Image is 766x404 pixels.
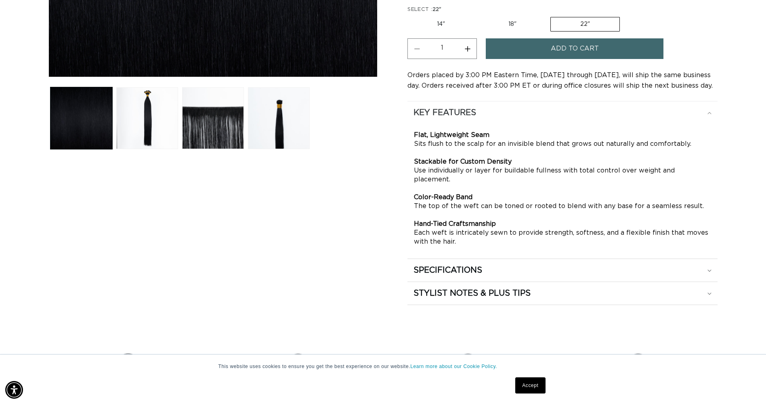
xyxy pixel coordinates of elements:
a: Accept [515,377,545,393]
a: Learn more about our Cookie Policy. [410,364,497,369]
h2: SPECIFICATIONS [413,265,482,276]
img: Clip_path_group_11631e23-4577-42dd-b462-36179a27abaf.png [454,353,482,382]
h2: STYLIST NOTES & PLUS TIPS [413,288,531,299]
img: Clip_path_group_3e966cc6-585a-453a-be60-cd6cdacd677c.png [284,353,312,382]
img: Hair_Icon_a70f8c6f-f1c4-41e1-8dbd-f323a2e654e6.png [114,353,142,382]
button: Load image 3 in gallery view [182,87,244,149]
div: Accessibility Menu [5,381,23,399]
span: 22" [432,7,442,12]
button: Load image 2 in gallery view [116,87,178,149]
summary: STYLIST NOTES & PLUS TIPS [407,282,718,305]
button: Add to cart [486,38,663,59]
img: Group.png [624,353,652,382]
p: Sits flush to the scalp for an invisible blend that grows out naturally and comfortably. Use indi... [414,130,711,246]
strong: Color-Ready Band [414,194,472,200]
legend: SELECT : [407,6,442,14]
label: 18" [479,17,546,31]
button: Load image 1 in gallery view [50,87,112,149]
strong: Hand-Tied Craftsmanship [414,221,496,227]
iframe: Chat Widget [726,365,766,404]
button: Load image 4 in gallery view [248,87,310,149]
h2: KEY FEATURES [413,107,476,118]
label: 14" [407,17,474,31]
span: Orders placed by 3:00 PM Eastern Time, [DATE] through [DATE], will ship the same business day. Or... [407,72,713,89]
p: This website uses cookies to ensure you get the best experience on our website. [218,363,548,370]
summary: KEY FEATURES [407,101,718,124]
summary: SPECIFICATIONS [407,259,718,282]
span: Add to cart [551,38,599,59]
label: 22" [550,17,620,32]
strong: Flat, Lightweight Seam [414,132,489,138]
strong: Stackable for Custom Density [414,158,512,165]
